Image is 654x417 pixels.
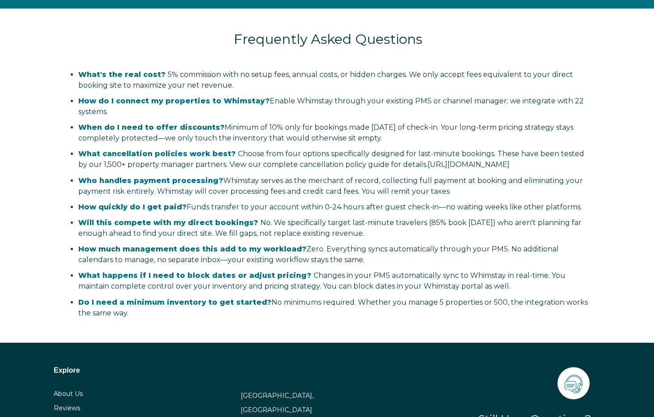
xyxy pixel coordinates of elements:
[54,390,83,398] a: About Us
[78,176,583,196] span: Whimstay serves as the merchant of record, collecting full payment at booking and eliminating you...
[78,271,311,280] span: What happens if I need to block dates or adjust pricing?
[78,298,588,317] span: No minimums required. Whether you manage 5 properties or 500, the integration works the same way.
[78,149,584,169] span: Choose from four options specifically designed for last-minute bookings. These have been tested b...
[78,218,582,238] span: No. We specifically target last-minute travelers (85% book [DATE]) who aren't planning far enough...
[78,70,166,79] span: What's the real cost?
[54,366,80,374] span: Explore
[78,176,223,185] strong: Who handles payment processing?
[556,365,591,401] img: icons-21
[78,97,584,116] span: Enable Whimstay through your existing PMS or channel manager; we integrate with 22 systems.
[78,218,258,227] span: Will this compete with my direct bookings?
[78,149,236,158] span: What cancellation policies work best?
[78,123,225,132] strong: When do I need to offer discounts?
[78,298,272,306] strong: Do I need a minimum inventory to get started?
[78,245,306,253] strong: How much management does this add to my workload?
[241,391,314,414] a: [GEOGRAPHIC_DATA], [GEOGRAPHIC_DATA]
[54,404,80,412] a: Reviews
[78,271,565,290] span: Changes in your PMS automatically sync to Whimstay in real-time. You maintain complete control ov...
[225,123,283,132] span: Minimum of 10%
[78,203,582,211] span: Funds transfer to your account within 0-24 hours after guest check-in—no waiting weeks like other...
[78,70,573,89] span: 5% commission with no setup fees, annual costs, or hidden charges. We only accept fees equivalent...
[78,203,187,211] strong: How quickly do I get paid?
[78,97,270,105] strong: How do I connect my properties to Whimstay?
[234,31,422,47] span: Frequently Asked Questions
[78,123,573,142] span: only for bookings made [DATE] of check-in. Your long-term pricing strategy stays completely prote...
[78,245,559,264] span: Zero. Everything syncs automatically through your PMS. No additional calendars to manage, no sepa...
[428,160,510,169] a: Vínculo https://salespage.whimstay.com/cancellation-policy-options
